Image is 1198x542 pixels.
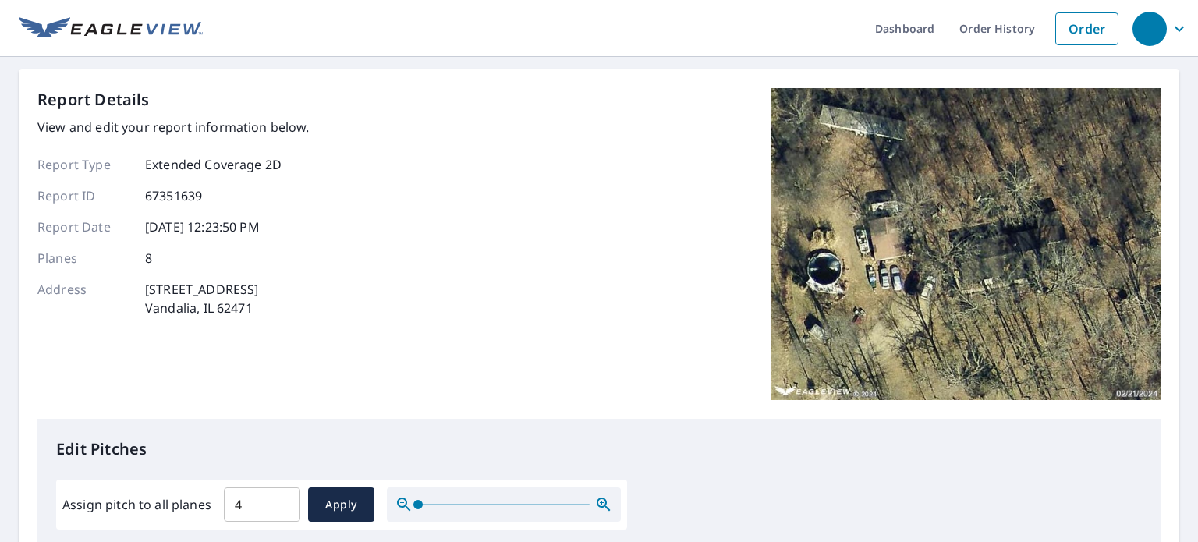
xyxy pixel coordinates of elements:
[224,483,300,526] input: 00.0
[145,280,258,317] p: [STREET_ADDRESS] Vandalia, IL 62471
[1055,12,1118,45] a: Order
[145,218,260,236] p: [DATE] 12:23:50 PM
[37,88,150,112] p: Report Details
[308,487,374,522] button: Apply
[37,280,131,317] p: Address
[321,495,362,515] span: Apply
[145,155,282,174] p: Extended Coverage 2D
[37,155,131,174] p: Report Type
[145,249,152,267] p: 8
[19,17,203,41] img: EV Logo
[37,218,131,236] p: Report Date
[771,88,1161,400] img: Top image
[56,437,1142,461] p: Edit Pitches
[62,495,211,514] label: Assign pitch to all planes
[37,249,131,267] p: Planes
[37,118,310,136] p: View and edit your report information below.
[37,186,131,205] p: Report ID
[145,186,202,205] p: 67351639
